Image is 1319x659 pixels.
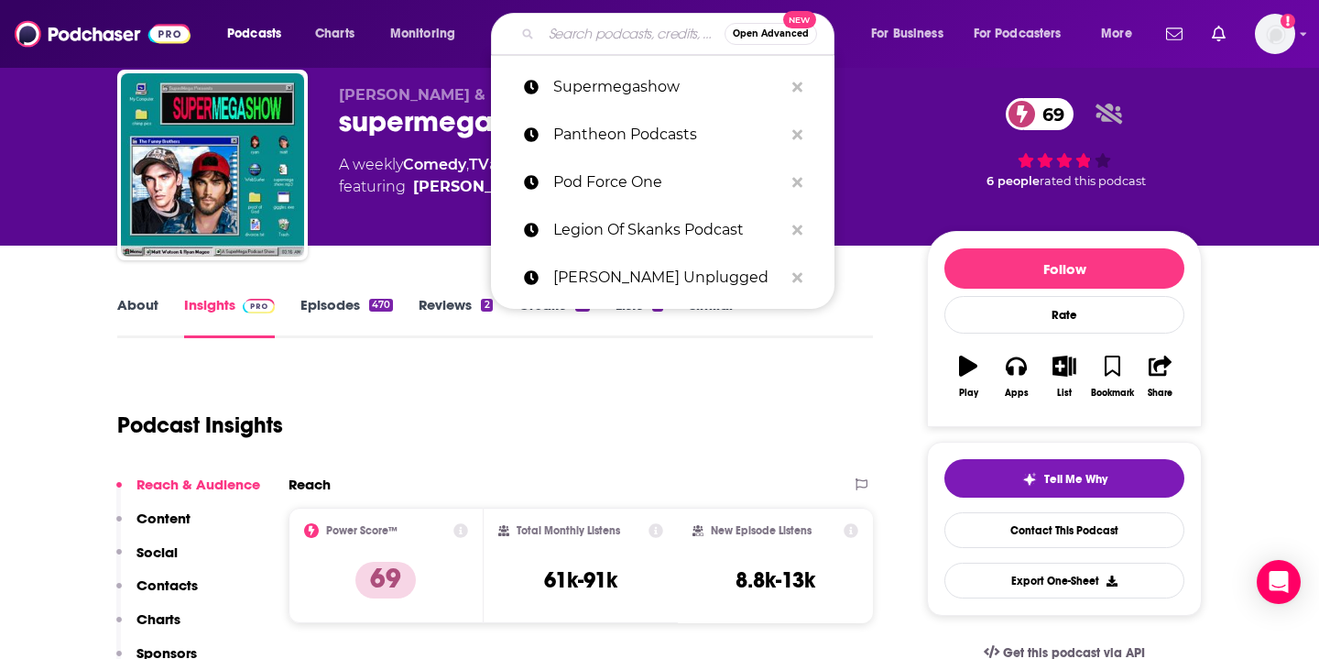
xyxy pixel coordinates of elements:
[491,254,834,302] a: [PERSON_NAME] Unplugged
[481,299,492,312] div: 2
[377,19,479,49] button: open menu
[303,19,365,49] a: Charts
[1024,98,1074,130] span: 69
[227,21,281,47] span: Podcasts
[508,13,852,55] div: Search podcasts, credits, & more...
[491,63,834,111] a: Supermegashow
[1088,19,1155,49] button: open menu
[136,544,178,561] p: Social
[987,174,1040,188] span: 6 people
[15,16,191,51] img: Podchaser - Follow, Share and Rate Podcasts
[243,299,275,313] img: Podchaser Pro
[1137,344,1184,410] button: Share
[736,566,815,594] h3: 8.8k-13k
[944,563,1184,599] button: Export One-Sheet
[959,388,978,399] div: Play
[116,544,178,577] button: Social
[689,296,734,338] a: Similar
[1006,98,1074,130] a: 69
[117,412,283,439] h1: Podcast Insights
[339,154,718,198] div: A weekly podcast
[390,21,455,47] span: Monitoring
[553,111,783,159] p: Pantheon Podcasts
[783,11,816,28] span: New
[491,159,834,206] a: Pod Force One
[517,524,620,537] h2: Total Monthly Listens
[553,206,783,254] p: Legion Of Skanks Podcast
[711,524,812,537] h2: New Episode Listens
[116,510,191,544] button: Content
[1057,388,1072,399] div: List
[1005,388,1029,399] div: Apps
[315,21,354,47] span: Charts
[553,254,783,302] p: Mick Unplugged
[491,206,834,254] a: Legion Of Skanks Podcast
[725,23,817,45] button: Open AdvancedNew
[1041,344,1088,410] button: List
[419,296,492,338] a: Reviews2
[184,296,275,338] a: InsightsPodchaser Pro
[962,19,1088,49] button: open menu
[1255,14,1295,54] span: Logged in as brookecarr
[944,248,1184,289] button: Follow
[116,610,180,644] button: Charts
[491,111,834,159] a: Pantheon Podcasts
[541,19,725,49] input: Search podcasts, credits, & more...
[1088,344,1136,410] button: Bookmark
[403,156,466,173] a: Comedy
[733,29,809,38] span: Open Advanced
[1022,472,1037,487] img: tell me why sparkle
[1255,14,1295,54] img: User Profile
[355,562,416,599] p: 69
[289,476,331,493] h2: Reach
[944,296,1184,334] div: Rate
[1040,174,1146,188] span: rated this podcast
[469,156,489,173] a: TV
[544,566,617,594] h3: 61k-91k
[858,19,966,49] button: open menu
[1101,21,1132,47] span: More
[518,296,590,338] a: Credits13
[871,21,943,47] span: For Business
[300,296,393,338] a: Episodes470
[1091,388,1134,399] div: Bookmark
[1159,18,1190,49] a: Show notifications dropdown
[413,176,544,198] a: Matt Watson
[117,296,158,338] a: About
[121,73,304,257] img: supermegashow
[553,63,783,111] p: Supermegashow
[136,476,260,493] p: Reach & Audience
[339,86,621,104] span: [PERSON_NAME] & [PERSON_NAME]
[326,524,398,537] h2: Power Score™
[927,86,1202,200] div: 69 6 peoplerated this podcast
[992,344,1040,410] button: Apps
[466,156,469,173] span: ,
[116,476,260,510] button: Reach & Audience
[553,159,783,206] p: Pod Force One
[1205,18,1233,49] a: Show notifications dropdown
[1044,472,1107,487] span: Tell Me Why
[136,577,198,594] p: Contacts
[1148,388,1172,399] div: Share
[944,344,992,410] button: Play
[339,176,718,198] span: featuring
[1281,14,1295,28] svg: Add a profile image
[214,19,305,49] button: open menu
[116,577,198,610] button: Contacts
[136,510,191,527] p: Content
[1257,560,1301,604] div: Open Intercom Messenger
[974,21,1062,47] span: For Podcasters
[369,299,393,312] div: 470
[489,156,518,173] span: and
[616,296,663,338] a: Lists2
[1255,14,1295,54] button: Show profile menu
[944,512,1184,548] a: Contact This Podcast
[944,459,1184,498] button: tell me why sparkleTell Me Why
[136,610,180,628] p: Charts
